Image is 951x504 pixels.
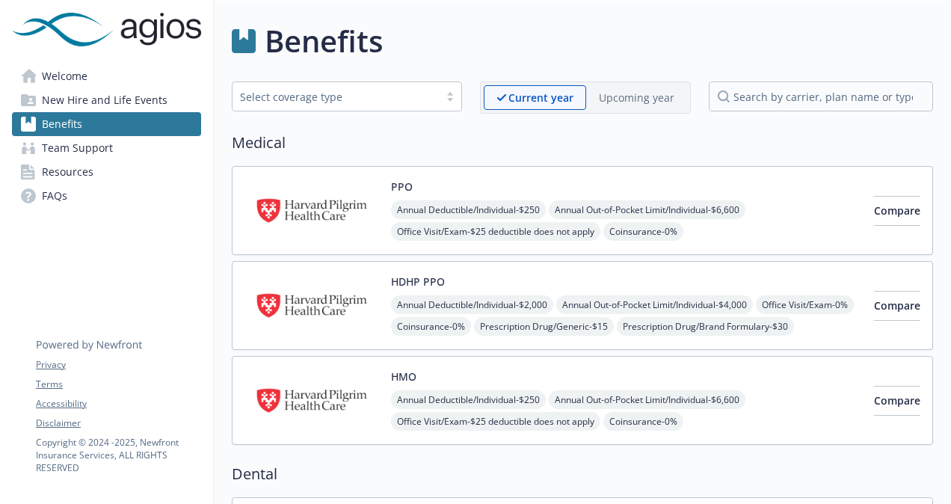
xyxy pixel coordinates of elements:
[617,317,794,336] span: Prescription Drug/Brand Formulary - $30
[391,200,546,219] span: Annual Deductible/Individual - $250
[599,90,674,105] p: Upcoming year
[391,317,471,336] span: Coinsurance - 0%
[391,390,546,409] span: Annual Deductible/Individual - $250
[391,274,445,289] button: HDHP PPO
[549,390,745,409] span: Annual Out-of-Pocket Limit/Individual - $6,600
[391,369,416,384] button: HMO
[42,184,67,208] span: FAQs
[603,222,683,241] span: Coinsurance - 0%
[874,386,920,416] button: Compare
[391,295,553,314] span: Annual Deductible/Individual - $2,000
[42,160,93,184] span: Resources
[508,90,573,105] p: Current year
[36,417,200,430] a: Disclaimer
[12,88,201,112] a: New Hire and Life Events
[12,64,201,88] a: Welcome
[874,291,920,321] button: Compare
[756,295,854,314] span: Office Visit/Exam - 0%
[874,196,920,226] button: Compare
[874,393,920,408] span: Compare
[240,89,431,105] div: Select coverage type
[12,112,201,136] a: Benefits
[549,200,745,219] span: Annual Out-of-Pocket Limit/Individual - $6,600
[874,298,920,313] span: Compare
[12,184,201,208] a: FAQs
[42,88,167,112] span: New Hire and Life Events
[874,203,920,218] span: Compare
[603,412,683,431] span: Coinsurance - 0%
[391,412,600,431] span: Office Visit/Exam - $25 deductible does not apply
[709,82,933,111] input: search by carrier, plan name or type
[265,19,383,64] h1: Benefits
[244,369,379,432] img: Harvard Pilgrim Health Care carrier logo
[244,274,379,337] img: Harvard Pilgrim Health Care carrier logo
[474,317,614,336] span: Prescription Drug/Generic - $15
[36,378,200,391] a: Terms
[391,222,600,241] span: Office Visit/Exam - $25 deductible does not apply
[232,463,933,485] h2: Dental
[556,295,753,314] span: Annual Out-of-Pocket Limit/Individual - $4,000
[36,358,200,372] a: Privacy
[42,64,87,88] span: Welcome
[12,160,201,184] a: Resources
[244,179,379,242] img: Harvard Pilgrim Health Care carrier logo
[232,132,933,154] h2: Medical
[391,179,413,194] button: PPO
[36,436,200,474] p: Copyright © 2024 - 2025 , Newfront Insurance Services, ALL RIGHTS RESERVED
[42,136,113,160] span: Team Support
[36,397,200,411] a: Accessibility
[12,136,201,160] a: Team Support
[42,112,82,136] span: Benefits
